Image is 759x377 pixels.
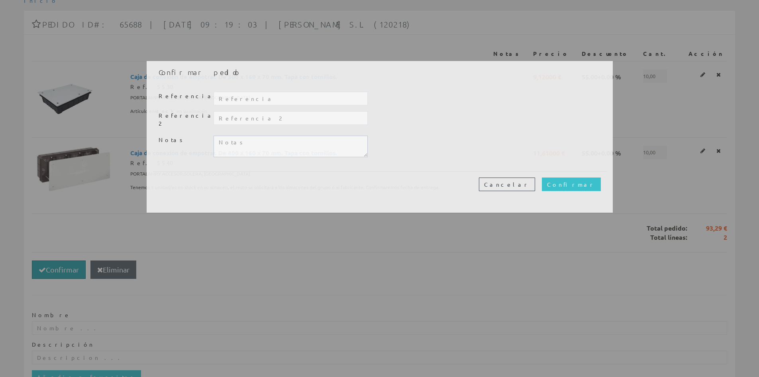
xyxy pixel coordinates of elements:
input: Referencia 2 [214,111,367,125]
label: Referencia [153,92,208,100]
button: Cancelar [479,178,535,191]
label: Referencia 2 [153,112,208,128]
input: Referencia [214,92,367,105]
input: Confirmar [542,178,601,191]
label: Notas [153,136,208,144]
h4: Confirmar pedido [159,67,601,77]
